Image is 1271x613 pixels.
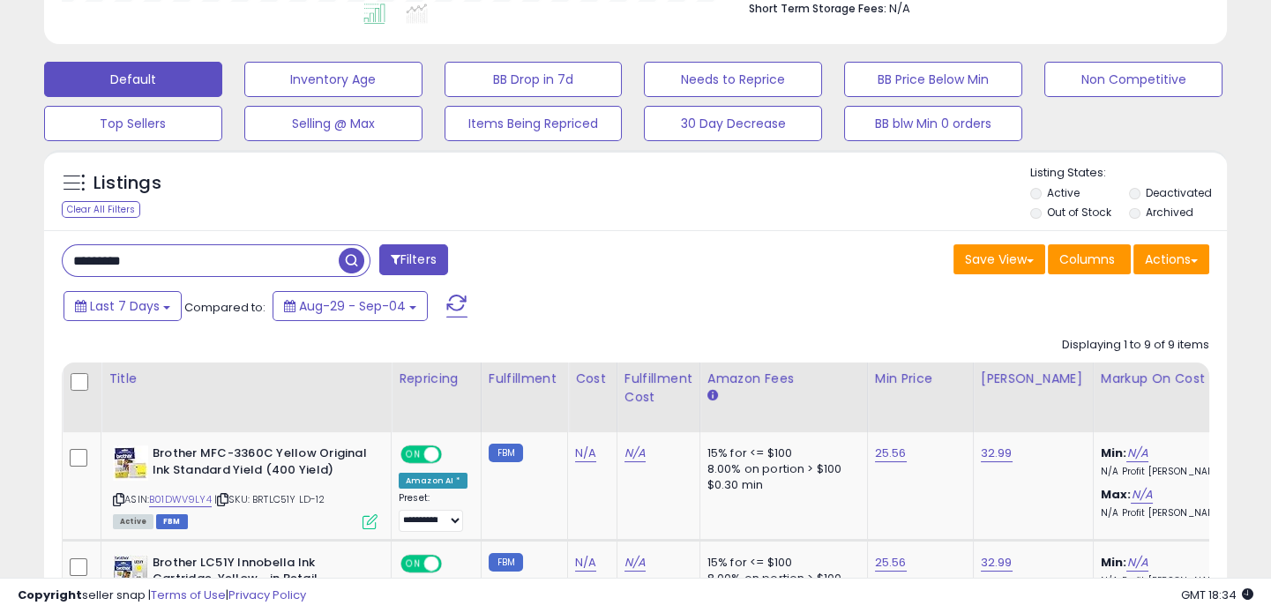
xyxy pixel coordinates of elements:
[44,106,222,141] button: Top Sellers
[875,370,966,388] div: Min Price
[981,370,1086,388] div: [PERSON_NAME]
[1101,486,1132,503] b: Max:
[707,370,860,388] div: Amazon Fees
[93,171,161,196] h5: Listings
[402,556,424,571] span: ON
[624,445,646,462] a: N/A
[1101,445,1127,461] b: Min:
[153,555,367,609] b: Brother LC51Y Innobella Ink Cartridge, Yellow - in Retail Packaging
[1146,205,1193,220] label: Archived
[18,587,82,603] strong: Copyright
[1062,337,1209,354] div: Displaying 1 to 9 of 9 items
[108,370,384,388] div: Title
[489,370,560,388] div: Fulfillment
[113,555,148,590] img: 51mjxBToc7L._SL40_.jpg
[624,370,692,407] div: Fulfillment Cost
[244,106,422,141] button: Selling @ Max
[1047,205,1111,220] label: Out of Stock
[1101,554,1127,571] b: Min:
[299,297,406,315] span: Aug-29 - Sep-04
[1093,363,1260,432] th: The percentage added to the cost of goods (COGS) that forms the calculator for Min & Max prices.
[644,106,822,141] button: 30 Day Decrease
[875,445,907,462] a: 25.56
[1059,250,1115,268] span: Columns
[1044,62,1222,97] button: Non Competitive
[707,461,854,477] div: 8.00% on portion > $100
[399,492,467,532] div: Preset:
[244,62,422,97] button: Inventory Age
[44,62,222,97] button: Default
[113,445,148,481] img: 51k5bleooUL._SL40_.jpg
[644,62,822,97] button: Needs to Reprice
[489,444,523,462] small: FBM
[90,297,160,315] span: Last 7 Days
[1101,370,1253,388] div: Markup on Cost
[1126,554,1148,572] a: N/A
[1101,507,1247,520] p: N/A Profit [PERSON_NAME]
[1126,445,1148,462] a: N/A
[844,62,1022,97] button: BB Price Below Min
[184,299,265,316] span: Compared to:
[399,473,467,489] div: Amazon AI *
[113,445,378,527] div: ASIN:
[489,553,523,572] small: FBM
[624,554,646,572] a: N/A
[707,388,718,404] small: Amazon Fees.
[575,370,609,388] div: Cost
[1048,244,1131,274] button: Columns
[1146,185,1212,200] label: Deactivated
[153,445,367,482] b: Brother MFC-3360C Yellow Original Ink Standard Yield (400 Yield)
[953,244,1045,274] button: Save View
[151,587,226,603] a: Terms of Use
[228,587,306,603] a: Privacy Policy
[1047,185,1080,200] label: Active
[149,492,212,507] a: B01DWV9LY4
[1030,165,1227,182] p: Listing States:
[1133,244,1209,274] button: Actions
[749,1,886,16] b: Short Term Storage Fees:
[707,555,854,571] div: 15% for <= $100
[214,492,325,506] span: | SKU: BRTLC51Y LD-12
[575,445,596,462] a: N/A
[445,106,623,141] button: Items Being Repriced
[1181,587,1253,603] span: 2025-09-12 18:34 GMT
[273,291,428,321] button: Aug-29 - Sep-04
[575,554,596,572] a: N/A
[18,587,306,604] div: seller snap | |
[875,554,907,572] a: 25.56
[379,244,448,275] button: Filters
[707,445,854,461] div: 15% for <= $100
[844,106,1022,141] button: BB blw Min 0 orders
[707,477,854,493] div: $0.30 min
[981,554,1013,572] a: 32.99
[1101,466,1247,478] p: N/A Profit [PERSON_NAME]
[156,514,188,529] span: FBM
[981,445,1013,462] a: 32.99
[439,447,467,462] span: OFF
[402,447,424,462] span: ON
[62,201,140,218] div: Clear All Filters
[399,370,474,388] div: Repricing
[445,62,623,97] button: BB Drop in 7d
[64,291,182,321] button: Last 7 Days
[1131,486,1152,504] a: N/A
[113,514,153,529] span: All listings currently available for purchase on Amazon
